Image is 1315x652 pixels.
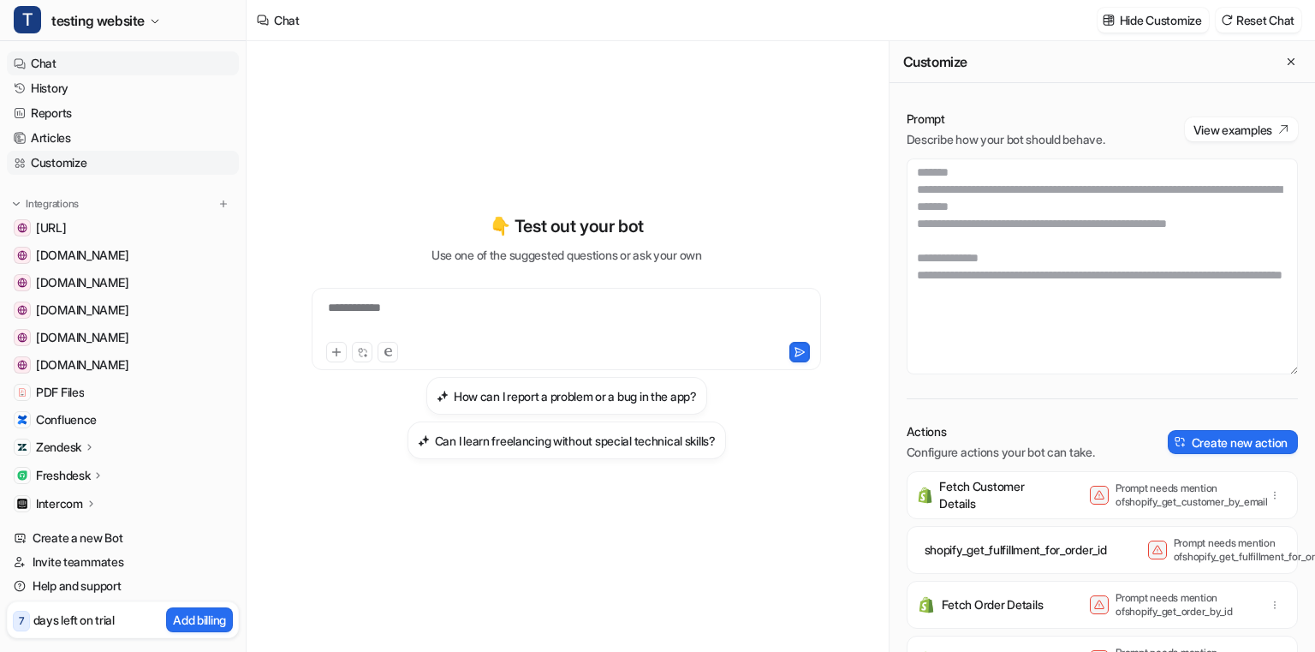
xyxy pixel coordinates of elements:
button: How can I report a problem or a bug in the app?How can I report a problem or a bug in the app? [426,377,707,415]
img: Can I learn freelancing without special technical skills? [418,434,430,447]
a: History [7,76,239,100]
a: Reports [7,101,239,125]
img: Fetch Order Details icon [918,596,935,613]
span: [DOMAIN_NAME] [36,274,128,291]
button: Hide Customize [1098,8,1209,33]
img: Confluence [17,415,27,425]
a: nri3pl.com[DOMAIN_NAME] [7,271,239,295]
p: Describe how your bot should behave. [907,131,1105,148]
p: Integrations [26,197,79,211]
button: Integrations [7,195,84,212]
p: days left on trial [33,611,115,629]
a: support.bikesonline.com.au[DOMAIN_NAME] [7,298,239,322]
p: Freshdesk [36,467,90,484]
span: [DOMAIN_NAME] [36,356,128,374]
img: Zendesk [17,442,27,452]
span: testing website [51,9,145,33]
a: PDF FilesPDF Files [7,380,239,404]
img: reset [1221,14,1233,27]
p: Add billing [173,611,226,629]
span: [DOMAIN_NAME] [36,247,128,264]
p: 7 [19,613,24,629]
a: careers-nri3pl.com[DOMAIN_NAME] [7,326,239,350]
a: Invite teammates [7,550,239,574]
a: Articles [7,126,239,150]
img: Freshdesk [17,470,27,481]
img: menu_add.svg [217,198,229,210]
button: Create new action [1168,430,1298,454]
p: Fetch Customer Details [939,478,1049,512]
img: How can I report a problem or a bug in the app? [437,390,449,403]
img: careers-nri3pl.com [17,332,27,343]
img: nri3pl.com [17,278,27,288]
a: www.cardekho.com[DOMAIN_NAME] [7,353,239,377]
button: Reset Chat [1216,8,1301,33]
img: create-action-icon.svg [1175,436,1187,448]
img: support.bikesonline.com.au [17,305,27,315]
div: Chat [274,11,300,29]
span: [DOMAIN_NAME] [36,302,128,319]
img: Fetch Customer Details icon [918,487,933,504]
p: Prompt [907,111,1105,128]
h2: Customize [903,53,967,70]
p: Configure actions your bot can take. [907,444,1095,461]
span: [DOMAIN_NAME] [36,329,128,346]
a: Chat [7,51,239,75]
button: Close flyout [1281,51,1301,72]
img: www.cardekho.com [17,360,27,370]
img: expand menu [10,198,22,210]
button: Can I learn freelancing without special technical skills?Can I learn freelancing without special ... [408,422,726,459]
p: Actions [907,423,1095,440]
span: [URL] [36,219,67,236]
img: support.coursiv.io [17,250,27,260]
p: Prompt needs mention of shopify_get_customer_by_email [1116,482,1253,509]
button: View examples [1185,117,1298,141]
p: Use one of the suggested questions or ask your own [431,246,702,264]
p: Zendesk [36,439,81,456]
img: Intercom [17,499,27,509]
button: Add billing [166,607,233,632]
p: Intercom [36,495,83,512]
p: Prompt needs mention of shopify_get_order_by_id [1116,591,1253,619]
a: ConfluenceConfluence [7,408,239,432]
a: www.eesel.ai[URL] [7,216,239,240]
p: shopify_get_fulfillment_for_order_id [925,541,1107,559]
h3: How can I report a problem or a bug in the app? [454,387,697,405]
h3: Can I learn freelancing without special technical skills? [435,432,716,450]
p: 👇 Test out your bot [490,213,644,239]
a: Create a new Bot [7,526,239,550]
a: support.coursiv.io[DOMAIN_NAME] [7,243,239,267]
a: Help and support [7,574,239,598]
span: PDF Files [36,384,84,401]
a: Customize [7,151,239,175]
span: T [14,6,41,33]
span: Confluence [36,411,97,428]
img: PDF Files [17,387,27,398]
img: www.eesel.ai [17,223,27,233]
p: Hide Customize [1120,11,1202,29]
p: Fetch Order Details [942,596,1044,613]
p: Prompt needs mention of shopify_get_fulfillment_for_order_id [1174,536,1311,564]
img: customize [1103,14,1115,27]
